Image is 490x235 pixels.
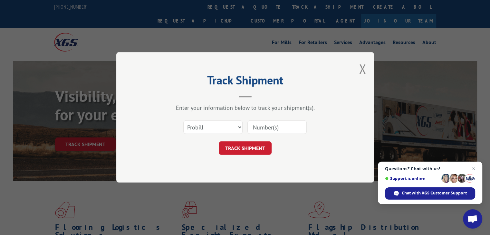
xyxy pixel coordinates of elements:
[219,142,272,155] button: TRACK SHIPMENT
[359,60,366,77] button: Close modal
[149,104,342,112] div: Enter your information below to track your shipment(s).
[402,190,467,196] span: Chat with XGS Customer Support
[470,165,477,173] span: Close chat
[463,209,482,229] div: Open chat
[385,176,439,181] span: Support is online
[247,121,307,134] input: Number(s)
[149,76,342,88] h2: Track Shipment
[385,187,475,200] div: Chat with XGS Customer Support
[385,166,475,171] span: Questions? Chat with us!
